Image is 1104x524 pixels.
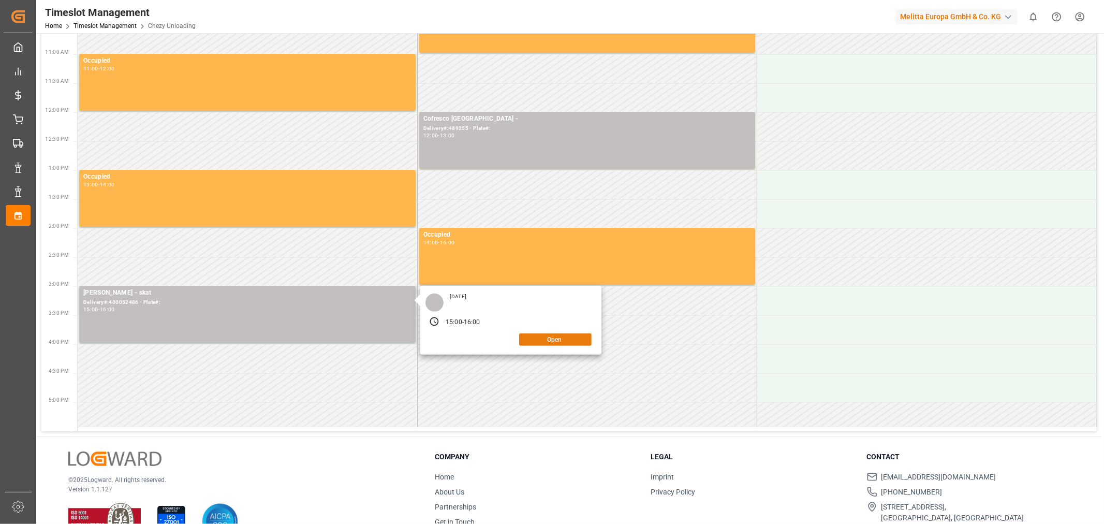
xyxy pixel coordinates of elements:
[83,307,98,312] div: 15:00
[45,5,196,20] div: Timeslot Management
[100,182,115,187] div: 14:00
[49,310,69,316] span: 3:30 PM
[651,452,853,462] h3: Legal
[83,288,411,298] div: [PERSON_NAME] - skat
[49,339,69,345] span: 4:00 PM
[45,136,69,142] span: 12:30 PM
[68,475,409,485] p: © 2025 Logward. All rights reserved.
[440,240,455,245] div: 15:00
[881,487,943,498] span: [PHONE_NUMBER]
[651,488,695,496] a: Privacy Policy
[45,107,69,113] span: 12:00 PM
[435,473,454,481] a: Home
[98,182,100,187] div: -
[651,473,674,481] a: Imprint
[98,307,100,312] div: -
[446,318,462,327] div: 15:00
[45,22,62,30] a: Home
[45,49,69,55] span: 11:00 AM
[440,133,455,138] div: 13:00
[423,230,751,240] div: Occupied
[867,452,1070,462] h3: Contact
[438,240,439,245] div: -
[435,503,476,511] a: Partnerships
[49,194,69,200] span: 1:30 PM
[896,9,1018,24] div: Melitta Europa GmbH & Co. KG
[49,252,69,258] span: 2:30 PM
[100,307,115,312] div: 16:00
[100,66,115,71] div: 12:00
[73,22,137,30] a: Timeslot Management
[49,165,69,171] span: 1:00 PM
[881,472,996,483] span: [EMAIL_ADDRESS][DOMAIN_NAME]
[423,240,438,245] div: 14:00
[423,133,438,138] div: 12:00
[49,223,69,229] span: 2:00 PM
[438,133,439,138] div: -
[464,318,480,327] div: 16:00
[49,281,69,287] span: 3:00 PM
[896,7,1022,26] button: Melitta Europa GmbH & Co. KG
[49,397,69,403] span: 5:00 PM
[83,298,411,307] div: Delivery#:400052486 - Plate#:
[45,78,69,84] span: 11:30 AM
[519,333,592,346] button: Open
[423,124,751,133] div: Delivery#:489255 - Plate#:
[83,56,411,66] div: Occupied
[68,452,161,467] img: Logward Logo
[68,485,409,494] p: Version 1.1.127
[49,368,69,374] span: 4:30 PM
[462,318,464,327] div: -
[446,293,470,300] div: [DATE]
[881,502,1024,523] span: [STREET_ADDRESS], [GEOGRAPHIC_DATA], [GEOGRAPHIC_DATA]
[1045,5,1068,28] button: Help Center
[83,66,98,71] div: 11:00
[435,488,464,496] a: About Us
[98,66,100,71] div: -
[83,172,411,182] div: Occupied
[435,452,638,462] h3: Company
[1022,5,1045,28] button: show 0 new notifications
[83,182,98,187] div: 13:00
[423,114,751,124] div: Cofresco [GEOGRAPHIC_DATA] -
